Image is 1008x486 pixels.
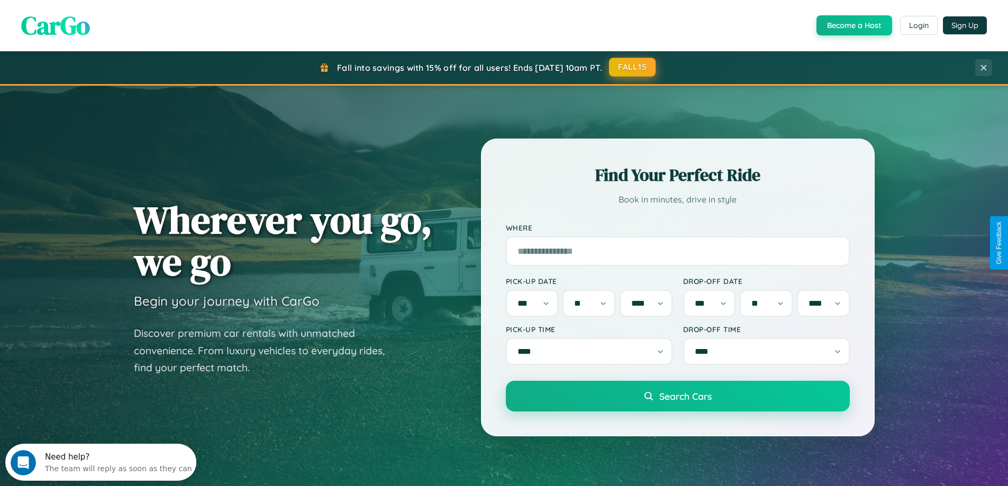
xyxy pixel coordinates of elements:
[11,450,36,475] iframe: Intercom live chat
[4,4,197,33] div: Open Intercom Messenger
[506,277,673,286] label: Pick-up Date
[683,325,850,334] label: Drop-off Time
[134,325,398,377] p: Discover premium car rentals with unmatched convenience. From luxury vehicles to everyday rides, ...
[506,163,850,187] h2: Find Your Perfect Ride
[900,16,938,35] button: Login
[995,222,1003,264] div: Give Feedback
[134,199,432,282] h1: Wherever you go, we go
[506,192,850,207] p: Book in minutes, drive in style
[683,277,850,286] label: Drop-off Date
[506,223,850,232] label: Where
[21,8,90,43] span: CarGo
[816,15,892,35] button: Become a Host
[943,16,987,34] button: Sign Up
[506,381,850,411] button: Search Cars
[40,17,187,29] div: The team will reply as soon as they can
[5,444,196,481] iframe: Intercom live chat discovery launcher
[659,390,712,402] span: Search Cars
[609,58,656,77] button: FALL15
[506,325,673,334] label: Pick-up Time
[40,9,187,17] div: Need help?
[134,293,320,309] h3: Begin your journey with CarGo
[337,62,602,73] span: Fall into savings with 15% off for all users! Ends [DATE] 10am PT.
